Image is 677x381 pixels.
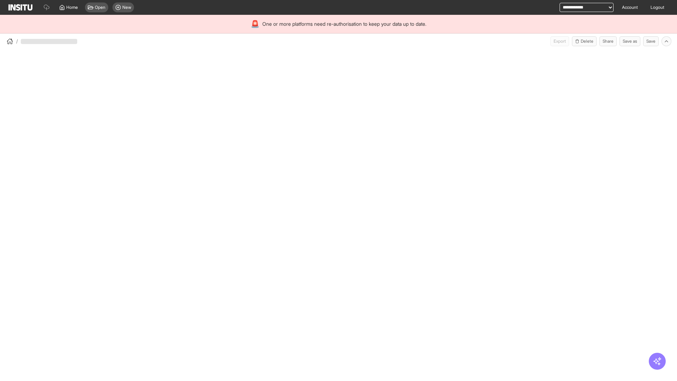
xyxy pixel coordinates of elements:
[550,36,569,46] button: Export
[66,5,78,10] span: Home
[262,20,426,28] span: One or more platforms need re-authorisation to keep your data up to date.
[6,37,18,46] button: /
[95,5,105,10] span: Open
[251,19,260,29] div: 🚨
[550,36,569,46] span: Can currently only export from Insights reports.
[572,36,597,46] button: Delete
[8,4,32,11] img: Logo
[16,38,18,45] span: /
[122,5,131,10] span: New
[620,36,640,46] button: Save as
[643,36,659,46] button: Save
[599,36,617,46] button: Share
